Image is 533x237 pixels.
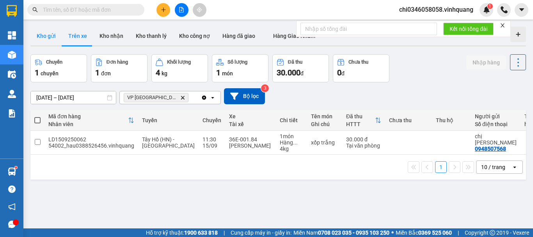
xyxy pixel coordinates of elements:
span: món [222,70,233,77]
span: ⚪️ [391,231,394,234]
div: Tại văn phòng [346,143,381,149]
div: Tạo kho hàng mới [510,27,526,42]
div: Ghi chú [311,121,338,127]
span: 4 [156,68,160,77]
sup: 1 [487,4,493,9]
div: Tài xế [229,121,272,127]
input: Selected VP PHÚ SƠN. [190,94,191,102]
button: Kho thanh lý [130,27,173,45]
span: kg [162,70,167,77]
button: Kho gửi [30,27,62,45]
div: Tuyến [142,117,195,123]
div: 36E-001.84 [229,136,272,143]
button: Đã thu30.000đ [272,54,329,82]
button: Kho công nợ [173,27,216,45]
button: Kết nối tổng đài [443,23,494,35]
svg: open [210,94,216,101]
span: 1 [489,4,491,9]
span: 1 [95,68,99,77]
div: Chưa thu [348,59,368,65]
img: solution-icon [8,109,16,118]
div: 54002_hau0388526456.vinhquang [48,143,134,149]
div: Nhân viên [48,121,128,127]
div: Người gửi [475,113,517,119]
span: | [224,228,225,237]
sup: 3 [261,84,269,92]
span: Hàng Giao Nhầm [273,33,315,39]
svg: Clear all [201,94,207,101]
span: 30.000 [277,68,300,77]
span: đơn [101,70,111,77]
input: Tìm tên, số ĐT hoặc mã đơn [43,5,135,14]
button: 1 [435,161,447,173]
button: Số lượng1món [212,54,268,82]
img: phone-icon [501,6,508,13]
strong: 0369 525 060 [418,230,452,236]
div: Chuyến [203,117,221,123]
span: Miền Bắc [396,228,452,237]
div: 15/09 [203,143,221,149]
span: đ [300,70,304,77]
span: plus [161,7,166,12]
div: Tên món [311,113,338,119]
div: chị thuỷ [475,133,517,146]
div: Chưa thu [389,117,428,123]
span: Miền Nam [293,228,389,237]
div: Đã thu [346,113,375,119]
span: Kết nối tổng đài [449,25,487,33]
sup: 1 [15,166,17,169]
button: Khối lượng4kg [151,54,208,82]
span: VP PHÚ SƠN [127,94,177,101]
div: 1 món [280,133,303,139]
img: warehouse-icon [8,70,16,78]
span: search [32,7,38,12]
div: Số điện thoại [475,121,517,127]
span: 1 [216,68,220,77]
span: 0 [337,68,341,77]
strong: 0708 023 035 - 0935 103 250 [318,230,389,236]
button: file-add [175,3,188,17]
div: [PERSON_NAME] [229,143,272,149]
button: aim [193,3,206,17]
div: 4 kg [280,146,303,152]
span: Cung cấp máy in - giấy in: [231,228,291,237]
span: chi0346058058.vinhquang [393,5,480,14]
div: HTTT [346,121,375,127]
div: Mã đơn hàng [48,113,128,119]
div: Hàng thông thường [280,139,303,146]
div: Chuyến [46,59,62,65]
button: Bộ lọc [224,88,265,104]
button: caret-down [515,3,528,17]
img: warehouse-icon [8,168,16,176]
span: 1 [35,68,39,77]
span: caret-down [518,6,525,13]
th: Toggle SortBy [44,110,138,131]
th: Toggle SortBy [342,110,385,131]
div: Khối lượng [167,59,191,65]
strong: 1900 633 818 [184,230,218,236]
button: Kho nhận [93,27,130,45]
img: warehouse-icon [8,90,16,98]
span: VP PHÚ SƠN, close by backspace [124,93,188,102]
img: logo-vxr [7,5,17,17]
img: icon-new-feature [483,6,490,13]
span: notification [8,203,16,210]
div: 11:30 [203,136,221,143]
span: đ [341,70,345,77]
button: Hàng đã giao [216,27,261,45]
button: Đơn hàng1đơn [91,54,147,82]
button: Chưa thu0đ [333,54,389,82]
div: Thu hộ [436,117,467,123]
span: file-add [179,7,184,12]
span: Tây Hồ (HN) - [GEOGRAPHIC_DATA] [142,136,195,149]
span: copyright [490,230,495,235]
button: Trên xe [62,27,93,45]
span: aim [197,7,202,12]
div: 30.000 đ [346,136,381,143]
div: xốp trắng [311,139,338,146]
img: warehouse-icon [8,51,16,59]
svg: open [512,164,518,170]
div: 0948507568 [475,146,506,152]
input: Select a date range. [31,91,116,104]
button: Nhập hàng [466,55,506,69]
